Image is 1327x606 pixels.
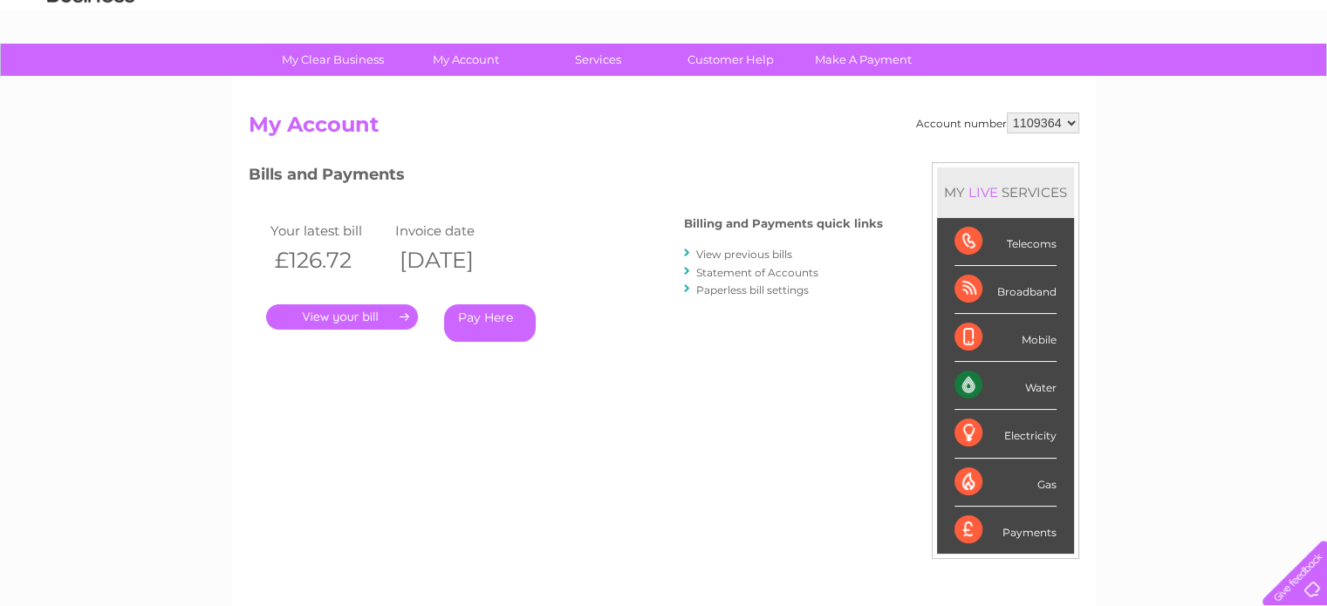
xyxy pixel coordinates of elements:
[791,44,935,76] a: Make A Payment
[393,44,537,76] a: My Account
[1020,74,1053,87] a: Water
[46,45,135,99] img: logo.png
[696,266,818,279] a: Statement of Accounts
[526,44,670,76] a: Services
[261,44,405,76] a: My Clear Business
[249,162,883,193] h3: Bills and Payments
[266,304,418,330] a: .
[954,218,1057,266] div: Telecoms
[684,217,883,230] h4: Billing and Payments quick links
[998,9,1118,31] a: 0333 014 3131
[954,410,1057,458] div: Electricity
[1112,74,1165,87] a: Telecoms
[954,314,1057,362] div: Mobile
[1064,74,1102,87] a: Energy
[954,507,1057,554] div: Payments
[1269,74,1310,87] a: Log out
[954,362,1057,410] div: Water
[954,459,1057,507] div: Gas
[391,242,516,278] th: [DATE]
[937,167,1074,217] div: MY SERVICES
[1211,74,1254,87] a: Contact
[965,184,1002,201] div: LIVE
[266,242,392,278] th: £126.72
[954,266,1057,314] div: Broadband
[916,112,1079,133] div: Account number
[391,219,516,242] td: Invoice date
[266,219,392,242] td: Your latest bill
[249,112,1079,146] h2: My Account
[444,304,536,342] a: Pay Here
[1175,74,1200,87] a: Blog
[696,283,809,296] a: Paperless bill settings
[252,10,1077,85] div: Clear Business is a trading name of Verastar Limited (registered in [GEOGRAPHIC_DATA] No. 3667643...
[696,248,792,261] a: View previous bills
[659,44,803,76] a: Customer Help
